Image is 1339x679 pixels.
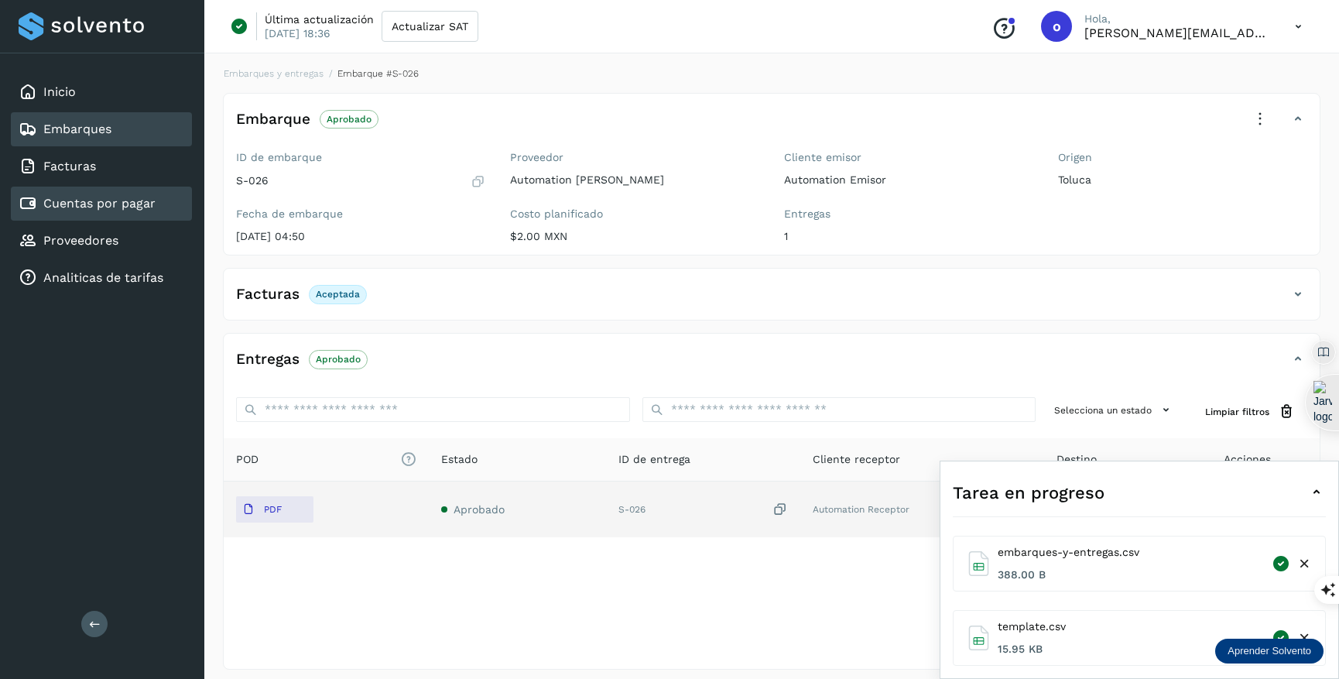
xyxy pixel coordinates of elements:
[316,289,360,300] p: Aceptada
[43,84,76,99] a: Inicio
[236,496,313,523] button: PDF
[510,173,759,187] p: Automation [PERSON_NAME]
[382,11,478,42] button: Actualizar SAT
[43,233,118,248] a: Proveedores
[953,480,1104,506] span: Tarea en progreso
[316,354,361,365] p: Aprobado
[327,114,372,125] p: Aprobado
[43,122,111,136] a: Embarques
[224,68,324,79] a: Embarques y entregas
[1228,645,1311,657] p: Aprender Solvento
[618,451,690,468] span: ID de entrega
[784,151,1033,164] label: Cliente emisor
[454,503,505,516] span: Aprobado
[43,270,163,285] a: Analiticas de tarifas
[998,567,1139,583] span: 388.00 B
[43,196,156,211] a: Cuentas por pagar
[618,502,788,518] div: S-026
[1084,26,1270,40] p: oscar@solvento.mx
[784,207,1033,221] label: Entregas
[264,504,282,515] p: PDF
[224,281,1320,320] div: FacturasAceptada
[998,641,1066,657] span: 15.95 KB
[800,482,1044,537] td: Automation Receptor
[392,21,468,32] span: Actualizar SAT
[337,68,419,79] span: Embarque #S-026
[1084,12,1270,26] p: Hola,
[11,75,192,109] div: Inicio
[236,230,485,243] p: [DATE] 04:50
[11,261,192,295] div: Analiticas de tarifas
[11,149,192,183] div: Facturas
[1048,397,1180,423] button: Selecciona un estado
[11,224,192,258] div: Proveedores
[1215,639,1324,664] div: Aprender Solvento
[265,26,330,40] p: [DATE] 18:36
[510,207,759,221] label: Costo planificado
[236,351,300,369] h4: Entregas
[510,230,759,243] p: $2.00 MXN
[1056,451,1097,468] span: Destino
[11,112,192,146] div: Embarques
[236,207,485,221] label: Fecha de embarque
[1193,397,1307,426] button: Limpiar filtros
[784,230,1033,243] p: 1
[224,106,1320,145] div: EmbarqueAprobado
[441,451,478,468] span: Estado
[11,187,192,221] div: Cuentas por pagar
[784,173,1033,187] p: Automation Emisor
[236,151,485,164] label: ID de embarque
[998,544,1139,561] span: embarques-y-entregas.csv
[265,12,374,26] p: Última actualización
[953,474,1326,511] div: Tarea en progreso
[1058,173,1307,187] p: Toluca
[998,619,1066,635] span: template.csv
[1058,151,1307,164] label: Origen
[223,67,1320,81] nav: breadcrumb
[224,346,1320,385] div: EntregasAprobado
[1205,405,1269,419] span: Limpiar filtros
[43,159,96,173] a: Facturas
[236,286,300,303] h4: Facturas
[236,174,269,187] p: S-026
[236,451,416,468] span: POD
[813,451,900,468] span: Cliente receptor
[1224,451,1271,468] span: Acciones
[966,626,991,650] img: Excel file
[510,151,759,164] label: Proveedor
[966,551,991,576] img: Excel file
[236,111,310,129] h4: Embarque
